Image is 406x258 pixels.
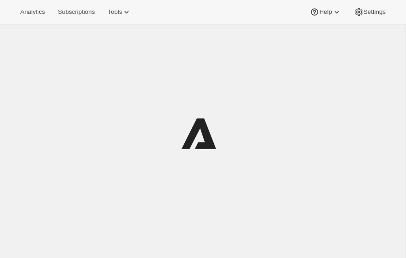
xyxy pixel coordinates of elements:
[58,8,95,16] span: Subscriptions
[102,6,137,18] button: Tools
[319,8,332,16] span: Help
[304,6,346,18] button: Help
[15,6,50,18] button: Analytics
[52,6,100,18] button: Subscriptions
[349,6,391,18] button: Settings
[20,8,45,16] span: Analytics
[108,8,122,16] span: Tools
[364,8,386,16] span: Settings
